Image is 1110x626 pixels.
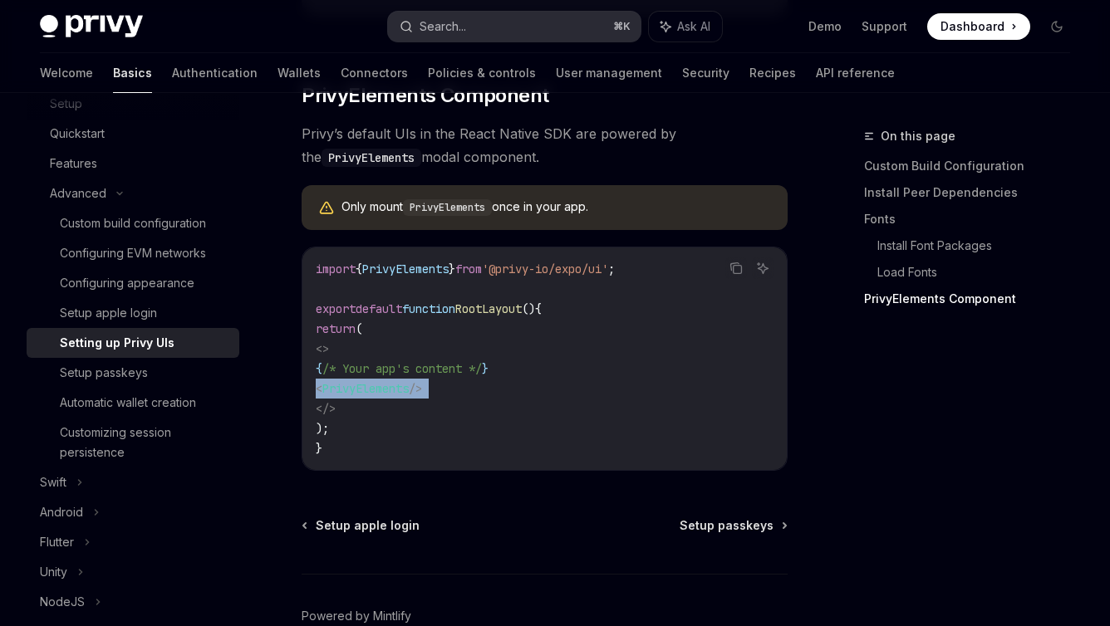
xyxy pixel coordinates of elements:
span: export [316,301,356,316]
div: Only mount once in your app. [341,198,771,217]
span: function [402,301,455,316]
div: Configuring appearance [60,273,194,293]
span: Setup passkeys [680,517,774,534]
button: Toggle dark mode [1044,13,1070,40]
div: Setting up Privy UIs [60,333,174,353]
div: Configuring EVM networks [60,243,206,263]
span: RootLayout [455,301,522,316]
div: Search... [420,17,466,37]
span: ); [316,421,329,436]
img: dark logo [40,15,143,38]
span: { [316,361,322,376]
a: Security [682,53,729,93]
span: PrivyElements Component [302,82,548,109]
span: /> [409,381,422,396]
a: Setup passkeys [680,517,786,534]
a: Welcome [40,53,93,93]
span: Setup apple login [316,517,420,534]
span: '@privy-io/expo/ui' [482,262,608,276]
span: ; [608,262,615,276]
a: Configuring appearance [27,268,239,298]
a: Wallets [277,53,321,93]
span: } [449,262,455,276]
div: Setup apple login [60,303,157,323]
svg: Warning [318,200,335,217]
div: Unity [40,562,67,582]
a: Fonts [864,206,1083,232]
span: PrivyElements [322,381,409,396]
div: Customizing session persistence [60,423,229,462]
button: Copy the contents from the code block [725,257,747,279]
a: PrivyElements Component [864,286,1083,312]
a: Configuring EVM networks [27,238,239,268]
span: Ask AI [677,18,710,35]
div: Flutter [40,532,74,552]
div: Swift [40,472,66,492]
a: User management [556,53,662,93]
span: <> [316,341,329,356]
div: Features [50,154,97,174]
a: Connectors [341,53,408,93]
span: { [535,301,542,316]
span: < [316,381,322,396]
a: Demo [808,18,842,35]
span: Privy’s default UIs in the React Native SDK are powered by the modal component. [302,122,788,169]
button: Ask AI [752,257,774,279]
button: Ask AI [649,12,722,42]
span: /* Your app's content */ [322,361,482,376]
a: Setting up Privy UIs [27,328,239,358]
span: ⌘ K [613,20,631,33]
a: Setup apple login [303,517,420,534]
span: Dashboard [941,18,1004,35]
a: Customizing session persistence [27,418,239,467]
span: On this page [881,126,955,146]
a: Setup apple login [27,298,239,328]
a: Load Fonts [877,259,1083,286]
a: Dashboard [927,13,1030,40]
span: from [455,262,482,276]
span: import [316,262,356,276]
a: Custom Build Configuration [864,153,1083,179]
a: Recipes [749,53,796,93]
div: Advanced [50,183,106,203]
div: Android [40,502,83,522]
a: API reference [816,53,895,93]
button: Search...⌘K [388,12,641,42]
a: Install Peer Dependencies [864,179,1083,206]
span: } [482,361,489,376]
a: Features [27,149,239,179]
div: NodeJS [40,592,85,612]
a: Install Font Packages [877,232,1083,259]
span: () [522,301,535,316]
a: Custom build configuration [27,208,239,238]
span: default [356,301,402,316]
span: { [356,262,362,276]
a: Support [862,18,907,35]
span: return [316,321,356,336]
code: PrivyElements [322,149,421,167]
a: Powered by Mintlify [302,608,411,624]
a: Quickstart [27,119,239,149]
div: Automatic wallet creation [60,393,196,413]
a: Automatic wallet creation [27,388,239,418]
a: Basics [113,53,152,93]
span: ( [356,321,362,336]
div: Quickstart [50,124,105,144]
span: } [316,441,322,456]
div: Custom build configuration [60,213,206,233]
span: PrivyElements [362,262,449,276]
a: Setup passkeys [27,358,239,388]
a: Authentication [172,53,258,93]
div: Setup passkeys [60,363,148,383]
code: PrivyElements [403,199,492,216]
span: </> [316,401,336,416]
a: Policies & controls [428,53,536,93]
